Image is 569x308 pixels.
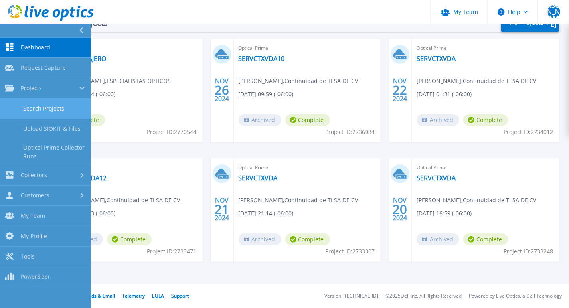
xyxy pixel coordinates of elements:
[417,77,536,85] span: [PERSON_NAME] , Continuidad de TI SA DE CV
[239,77,358,85] span: [PERSON_NAME] , Continuidad de TI SA DE CV
[393,195,408,224] div: NOV 2024
[147,247,197,256] span: Project ID: 2733471
[60,163,198,172] span: Optical Prime
[21,233,47,240] span: My Profile
[152,292,164,299] a: EULA
[417,174,456,182] a: SERVCTXVDA
[21,253,35,260] span: Tools
[21,212,45,219] span: My Team
[417,90,472,99] span: [DATE] 01:31 (-06:00)
[171,292,189,299] a: Support
[21,85,42,92] span: Projects
[417,163,554,172] span: Optical Prime
[239,233,281,245] span: Archived
[463,114,508,126] span: Complete
[385,294,462,299] li: © 2025 Dell Inc. All Rights Reserved
[21,192,49,199] span: Customers
[504,247,553,256] span: Project ID: 2733248
[21,172,47,179] span: Collectors
[417,196,536,205] span: [PERSON_NAME] , Continuidad de TI SA DE CV
[417,114,459,126] span: Archived
[214,195,229,224] div: NOV 2024
[239,209,294,218] span: [DATE] 21:14 (-06:00)
[469,294,562,299] li: Powered by Live Optics, a Dell Technology
[393,87,407,93] span: 22
[214,75,229,105] div: NOV 2024
[60,77,171,85] span: [PERSON_NAME] , ESPECIALISTAS OPTICOS
[239,90,294,99] span: [DATE] 09:59 (-06:00)
[285,114,330,126] span: Complete
[417,209,472,218] span: [DATE] 16:59 (-06:00)
[324,294,378,299] li: Version: [TECHNICAL_ID]
[107,233,152,245] span: Complete
[122,292,145,299] a: Telemetry
[60,44,198,53] span: Optical Prime
[325,128,375,136] span: Project ID: 2736034
[215,87,229,93] span: 26
[325,247,375,256] span: Project ID: 2733307
[239,174,278,182] a: SERVCTXVDA
[393,75,408,105] div: NOV 2024
[60,196,180,205] span: [PERSON_NAME] , Continuidad de TI SA DE CV
[239,44,376,53] span: Optical Prime
[21,64,66,71] span: Request Capture
[417,55,456,63] a: SERVCTXVDA
[393,206,407,213] span: 20
[215,206,229,213] span: 21
[239,114,281,126] span: Archived
[88,292,115,299] a: Ads & Email
[417,44,554,53] span: Optical Prime
[147,128,197,136] span: Project ID: 2770544
[21,273,50,280] span: PowerSizer
[239,55,285,63] a: SERVCTXVDA10
[417,233,459,245] span: Archived
[239,196,358,205] span: [PERSON_NAME] , Continuidad de TI SA DE CV
[285,233,330,245] span: Complete
[504,128,553,136] span: Project ID: 2734012
[463,233,508,245] span: Complete
[21,44,50,51] span: Dashboard
[239,163,376,172] span: Optical Prime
